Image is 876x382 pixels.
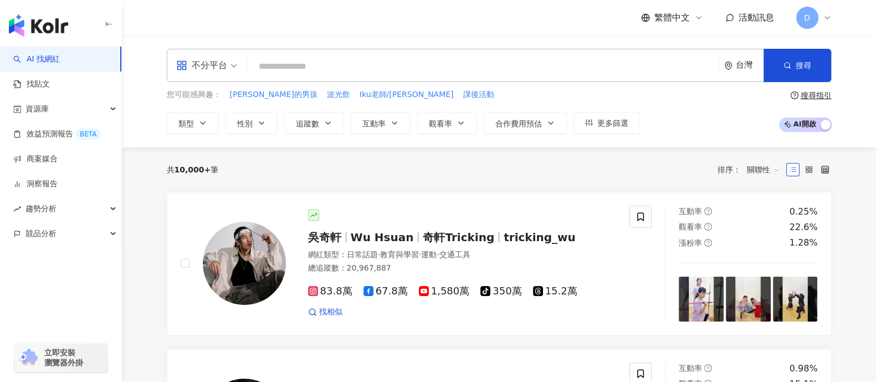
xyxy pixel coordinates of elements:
[351,112,411,134] button: 互動率
[704,364,712,372] span: question-circle
[423,231,494,244] span: 奇軒Tricking
[421,250,437,259] span: 運動
[9,14,68,37] img: logo
[704,239,712,247] span: question-circle
[704,207,712,215] span: question-circle
[790,221,818,233] div: 22.6%
[790,237,818,249] div: 1.28%
[791,91,798,99] span: question-circle
[747,161,780,179] span: 關聯性
[178,119,194,128] span: 類型
[18,349,39,366] img: chrome extension
[44,348,83,368] span: 立即安裝 瀏覽器外掛
[230,89,317,100] span: [PERSON_NAME]的男孩
[463,89,495,101] button: 課後活動
[679,207,702,216] span: 互動率
[718,161,786,179] div: 排序：
[308,286,352,297] span: 83.8萬
[726,277,771,322] img: post-image
[226,112,278,134] button: 性別
[13,154,58,165] a: 商案媒合
[229,89,318,101] button: [PERSON_NAME]的男孩
[359,89,454,101] button: Iku老師/[PERSON_NAME]
[167,89,221,100] span: 您可能感興趣：
[378,250,380,259] span: ·
[679,277,724,322] img: post-image
[167,192,832,335] a: KOL Avatar吳奇軒Wu Hsuan奇軒Trickingtricking_wu網紅類型：日常話題·教育與學習·運動·交通工具總追蹤數：20,967,88783.8萬67.8萬1,580萬3...
[380,250,419,259] span: 教育與學習
[429,119,452,128] span: 觀看率
[308,263,617,274] div: 總追蹤數 ： 20,967,887
[296,119,319,128] span: 追蹤數
[347,250,378,259] span: 日常話題
[319,307,342,318] span: 找相似
[176,57,227,74] div: 不分平台
[419,250,421,259] span: ·
[790,206,818,218] div: 0.25%
[308,231,341,244] span: 吳奇軒
[597,119,628,128] span: 更多篩選
[679,238,702,247] span: 漲粉率
[654,12,690,24] span: 繁體中文
[167,165,219,174] div: 共 筆
[739,12,774,23] span: 活動訊息
[573,112,640,134] button: 更多篩選
[25,221,57,246] span: 競品分析
[419,286,470,297] span: 1,580萬
[25,196,57,221] span: 趨勢分析
[13,205,21,213] span: rise
[284,112,344,134] button: 追蹤數
[764,49,831,82] button: 搜尋
[504,231,576,244] span: tricking_wu
[13,54,60,65] a: searchAI 找網紅
[533,286,577,297] span: 15.2萬
[480,286,521,297] span: 350萬
[804,12,810,24] span: D
[14,343,107,373] a: chrome extension立即安裝 瀏覽器外掛
[736,60,764,70] div: 台灣
[801,91,832,100] div: 搜尋指引
[679,222,702,231] span: 觀看率
[351,231,414,244] span: Wu Hsuan
[417,112,477,134] button: 觀看率
[360,89,454,100] span: Iku老師/[PERSON_NAME]
[790,363,818,375] div: 0.98%
[176,60,187,71] span: appstore
[167,112,219,134] button: 類型
[495,119,542,128] span: 合作費用預估
[203,222,286,305] img: KOL Avatar
[679,364,702,373] span: 互動率
[13,129,101,140] a: 效益預測報告BETA
[175,165,211,174] span: 10,000+
[25,96,49,121] span: 資源庫
[308,249,617,261] div: 網紅類型 ：
[773,277,818,322] img: post-image
[326,89,351,101] button: 波光飲
[237,119,253,128] span: 性別
[13,79,50,90] a: 找貼文
[362,119,386,128] span: 互動率
[796,61,811,70] span: 搜尋
[724,62,732,70] span: environment
[463,89,494,100] span: 課後活動
[363,286,408,297] span: 67.8萬
[13,179,58,190] a: 洞察報告
[308,307,342,318] a: 找相似
[439,250,470,259] span: 交通工具
[327,89,350,100] span: 波光飲
[437,250,439,259] span: ·
[704,223,712,231] span: question-circle
[484,112,567,134] button: 合作費用預估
